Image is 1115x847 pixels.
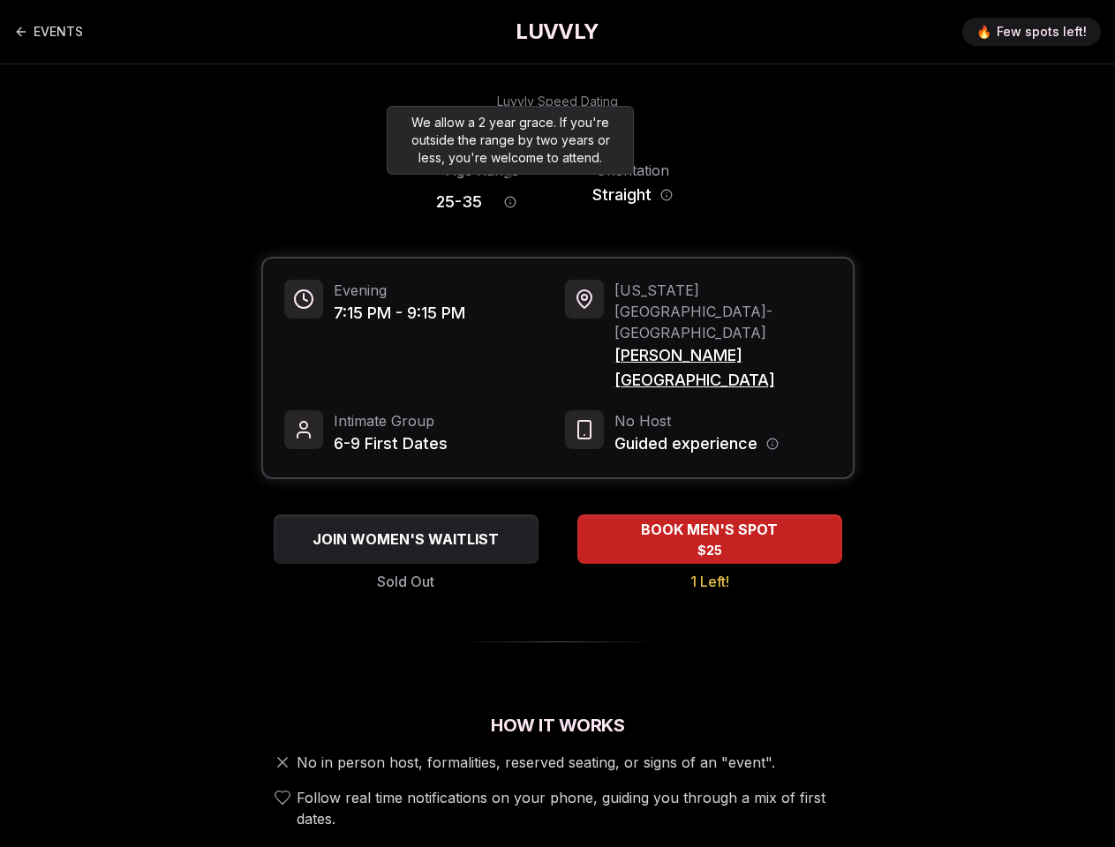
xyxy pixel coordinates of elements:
span: $25 [697,542,722,559]
span: BOOK MEN'S SPOT [637,519,781,540]
a: Back to events [14,14,83,49]
span: [US_STATE][GEOGRAPHIC_DATA] - [GEOGRAPHIC_DATA] [614,280,832,343]
span: 🔥 [976,23,991,41]
span: Few spots left! [997,23,1087,41]
button: Age range information [491,183,530,221]
span: Intimate Group [334,410,448,431]
button: Host information [766,438,779,450]
button: BOOK MEN'S SPOT - 1 Left! [577,514,842,564]
a: LUVVLY [516,18,599,46]
span: Follow real time notifications on your phone, guiding you through a mix of first dates. [297,787,848,829]
button: JOIN WOMEN'S WAITLIST - Sold Out [274,514,539,564]
div: We allow a 2 year grace. If you're outside the range by two years or less, you're welcome to attend. [387,106,634,175]
span: [PERSON_NAME][GEOGRAPHIC_DATA] [614,343,832,393]
span: 7:15 PM - 9:15 PM [334,301,465,326]
span: Sold Out [377,571,434,592]
button: Orientation information [660,189,673,201]
span: Straight [592,183,652,207]
span: 1 Left! [690,571,729,592]
span: No Host [614,410,779,431]
span: 25 - 35 [436,190,482,214]
span: Evening [334,280,465,301]
div: Luvvly Speed Dating [497,93,618,110]
span: Guided experience [614,431,757,456]
h2: How It Works [261,713,855,738]
span: No in person host, formalities, reserved seating, or signs of an "event". [297,752,775,773]
span: 6-9 First Dates [334,431,448,456]
span: JOIN WOMEN'S WAITLIST [309,528,502,550]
